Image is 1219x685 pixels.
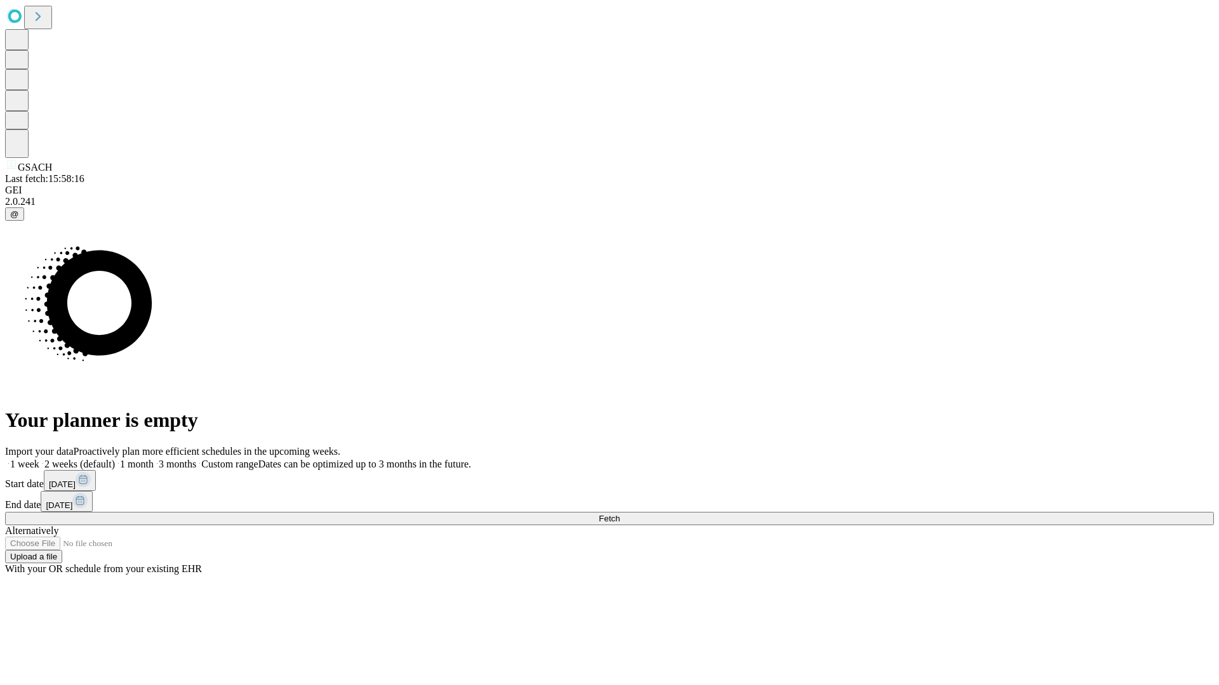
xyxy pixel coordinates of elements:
[258,459,471,469] span: Dates can be optimized up to 3 months in the future.
[5,470,1214,491] div: Start date
[49,480,76,489] span: [DATE]
[599,514,620,523] span: Fetch
[5,446,74,457] span: Import your data
[201,459,258,469] span: Custom range
[120,459,154,469] span: 1 month
[74,446,340,457] span: Proactively plan more efficient schedules in the upcoming weeks.
[5,408,1214,432] h1: Your planner is empty
[5,185,1214,196] div: GEI
[159,459,196,469] span: 3 months
[5,207,24,221] button: @
[41,491,93,512] button: [DATE]
[10,459,39,469] span: 1 week
[5,173,84,184] span: Last fetch: 15:58:16
[5,196,1214,207] div: 2.0.241
[10,209,19,219] span: @
[5,512,1214,525] button: Fetch
[44,459,115,469] span: 2 weeks (default)
[5,563,202,574] span: With your OR schedule from your existing EHR
[5,491,1214,512] div: End date
[18,162,52,173] span: GSACH
[5,550,62,563] button: Upload a file
[46,500,72,510] span: [DATE]
[5,525,58,536] span: Alternatively
[44,470,96,491] button: [DATE]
